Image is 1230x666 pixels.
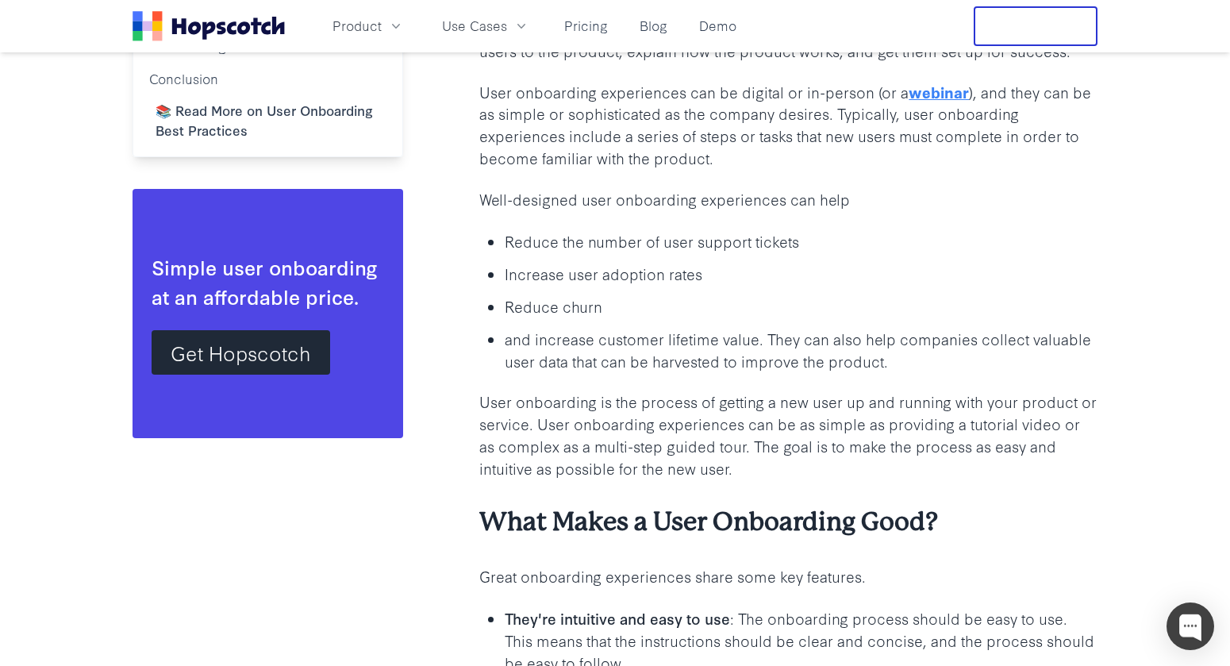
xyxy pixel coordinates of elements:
p: Reduce churn [505,295,1097,318]
a: Conclusion [143,63,393,95]
button: Use Cases [432,13,539,39]
p: Reduce the number of user support tickets [505,230,1097,252]
span: Use Cases [442,16,507,36]
a: Home [133,11,285,41]
p: User onboarding is the process of getting a new user up and running with your product or service.... [479,391,1097,479]
a: Blog [633,13,674,39]
p: User onboarding experiences can be digital or in-person (or a ), and they can be as simple or sop... [479,81,1097,170]
p: Well-designed user onboarding experiences can help [479,188,1097,210]
button: Product [323,13,413,39]
p: and increase customer lifetime value. They can also help companies collect valuable user data tha... [505,328,1097,372]
b: 📚 Read More on User Onboarding Best Practices [156,101,373,139]
span: Product [332,16,382,36]
a: Get Hopscotch [152,330,330,375]
a: Demo [693,13,743,39]
a: Pricing [558,13,614,39]
p: Increase user adoption rates [505,263,1097,285]
button: Free Trial [974,6,1097,46]
div: Simple user onboarding at an affordable price. [152,252,384,311]
a: webinar [909,81,969,102]
a: 📚 Read More on User Onboarding Best Practices [143,94,393,147]
p: Great onboarding experiences share some key features. [479,565,1097,587]
h3: What Makes a User Onboarding Good? [479,505,1097,540]
b: They're intuitive and easy to use [505,607,730,629]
